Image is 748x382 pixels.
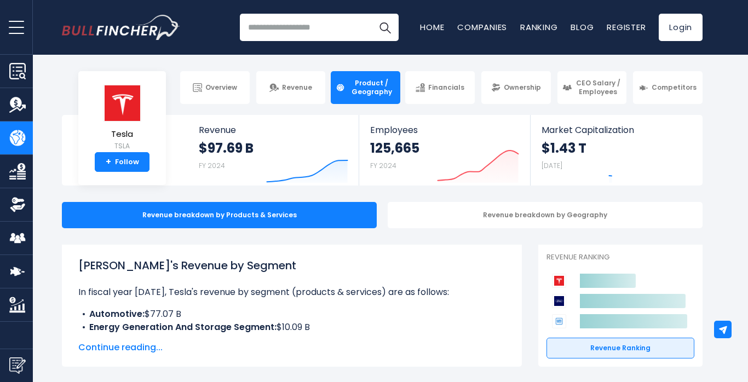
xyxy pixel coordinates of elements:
a: CEO Salary / Employees [557,71,627,104]
strong: $1.43 T [542,140,586,157]
a: Revenue $97.69 B FY 2024 [188,115,359,186]
span: Continue reading... [78,341,505,354]
strong: + [106,157,111,167]
span: Market Capitalization [542,125,691,135]
a: Register [607,21,646,33]
img: General Motors Company competitors logo [552,314,566,328]
span: CEO Salary / Employees [575,79,622,96]
img: Ownership [9,196,26,213]
a: Competitors [633,71,703,104]
p: Revenue Ranking [546,253,694,262]
span: Financials [428,83,464,92]
a: Overview [180,71,250,104]
small: FY 2024 [199,161,225,170]
strong: $97.69 B [199,140,254,157]
span: Ownership [504,83,541,92]
a: Financials [405,71,475,104]
small: [DATE] [542,161,562,170]
a: Blog [571,21,594,33]
a: Market Capitalization $1.43 T [DATE] [531,115,701,186]
a: Tesla TSLA [102,84,142,153]
b: Automotive: [89,308,145,320]
small: FY 2024 [370,161,396,170]
img: Bullfincher logo [62,15,180,40]
span: Product / Geography [348,79,395,96]
a: Ownership [481,71,551,104]
button: Search [371,14,399,41]
img: Tesla competitors logo [552,274,566,288]
div: Revenue breakdown by Products & Services [62,202,377,228]
span: Overview [205,83,237,92]
img: Ford Motor Company competitors logo [552,294,566,308]
a: Revenue [256,71,326,104]
strong: 125,665 [370,140,419,157]
div: Revenue breakdown by Geography [388,202,703,228]
small: TSLA [103,141,141,151]
a: Go to homepage [62,15,180,40]
p: In fiscal year [DATE], Tesla's revenue by segment (products & services) are as follows: [78,286,505,299]
span: Competitors [652,83,697,92]
span: Tesla [103,130,141,139]
a: Login [659,14,703,41]
span: Employees [370,125,519,135]
a: +Follow [95,152,149,172]
a: Ranking [520,21,557,33]
a: Companies [457,21,507,33]
li: $10.09 B [78,321,505,334]
a: Employees 125,665 FY 2024 [359,115,530,186]
a: Revenue Ranking [546,338,694,358]
span: Revenue [199,125,348,135]
a: Home [420,21,444,33]
h1: [PERSON_NAME]'s Revenue by Segment [78,257,505,274]
span: Revenue [282,83,312,92]
a: Product / Geography [331,71,400,104]
li: $77.07 B [78,308,505,321]
b: Energy Generation And Storage Segment: [89,321,277,333]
